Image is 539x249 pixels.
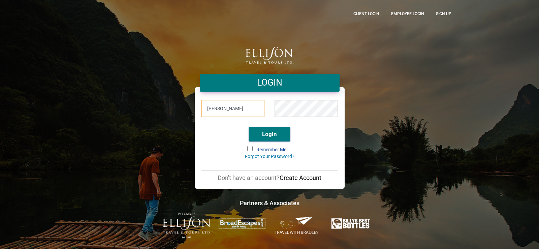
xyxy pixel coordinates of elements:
a: Employee Login [386,5,429,22]
h4: Partners & Associates [83,199,456,207]
button: Login [249,127,290,142]
img: Billys-Best-Bottles.png [328,216,376,231]
img: Travel-With-Bradley.png [273,216,321,235]
img: broadescapes.png [218,218,266,229]
a: Forgot Your Password? [245,154,294,159]
a: Create Account [280,174,321,181]
h4: LOGIN [205,76,335,89]
img: ET-Voyages-text-colour-Logo-with-est.png [163,213,211,239]
a: CLient Login [348,5,384,22]
input: Email Address [201,100,265,117]
label: Remember Me [248,147,291,153]
a: Sign up [431,5,456,22]
img: logo.png [246,47,293,64]
p: Don't have an account? [201,174,338,182]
